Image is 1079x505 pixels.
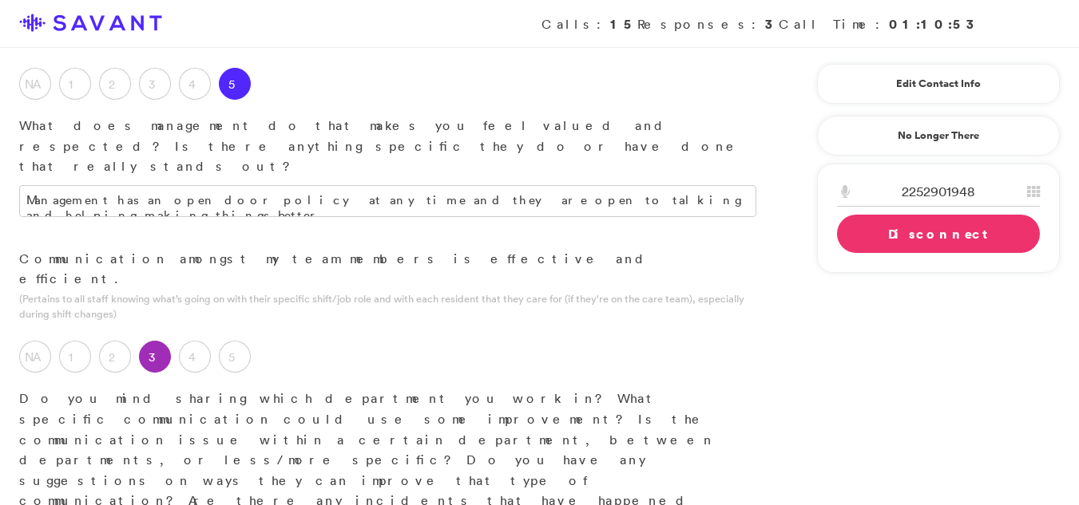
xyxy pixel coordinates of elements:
p: What does management do that makes you feel valued and respected? Is there anything specific they... [19,116,756,177]
label: 2 [99,341,131,373]
label: NA [19,341,51,373]
label: 3 [139,341,171,373]
label: 1 [59,341,91,373]
strong: 15 [610,15,637,33]
p: (Pertains to all staff knowing what’s going on with their specific shift/job role and with each r... [19,291,756,322]
strong: 01:10:53 [889,15,980,33]
p: Communication amongst my team members is effective and efficient. [19,249,756,290]
label: 4 [179,68,211,100]
label: 5 [219,68,251,100]
a: No Longer There [817,116,1060,156]
label: 4 [179,341,211,373]
label: NA [19,68,51,100]
a: Edit Contact Info [837,71,1040,97]
label: 1 [59,68,91,100]
label: 2 [99,68,131,100]
strong: 3 [765,15,779,33]
label: 5 [219,341,251,373]
label: 3 [139,68,171,100]
a: Disconnect [837,215,1040,253]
